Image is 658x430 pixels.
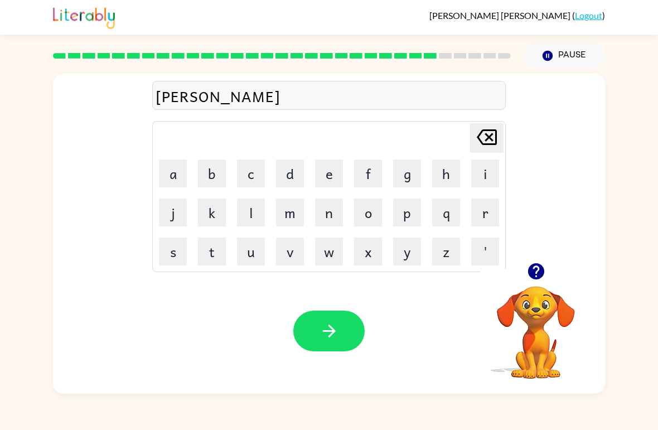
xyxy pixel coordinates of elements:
button: g [393,160,421,187]
button: a [159,160,187,187]
img: Literably [53,4,115,29]
button: i [471,160,499,187]
button: e [315,160,343,187]
button: r [471,199,499,226]
a: Logout [575,10,602,21]
button: v [276,238,304,265]
button: b [198,160,226,187]
span: [PERSON_NAME] [PERSON_NAME] [429,10,572,21]
button: l [237,199,265,226]
button: ' [471,238,499,265]
button: n [315,199,343,226]
button: x [354,238,382,265]
button: w [315,238,343,265]
div: [PERSON_NAME] [156,84,502,108]
button: d [276,160,304,187]
video: Your browser must support playing .mp4 files to use Literably. Please try using another browser. [480,269,592,380]
button: o [354,199,382,226]
button: k [198,199,226,226]
button: c [237,160,265,187]
button: m [276,199,304,226]
button: p [393,199,421,226]
button: h [432,160,460,187]
button: u [237,238,265,265]
button: s [159,238,187,265]
button: z [432,238,460,265]
button: q [432,199,460,226]
button: f [354,160,382,187]
button: t [198,238,226,265]
button: Pause [524,43,605,69]
div: ( ) [429,10,605,21]
button: y [393,238,421,265]
button: j [159,199,187,226]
